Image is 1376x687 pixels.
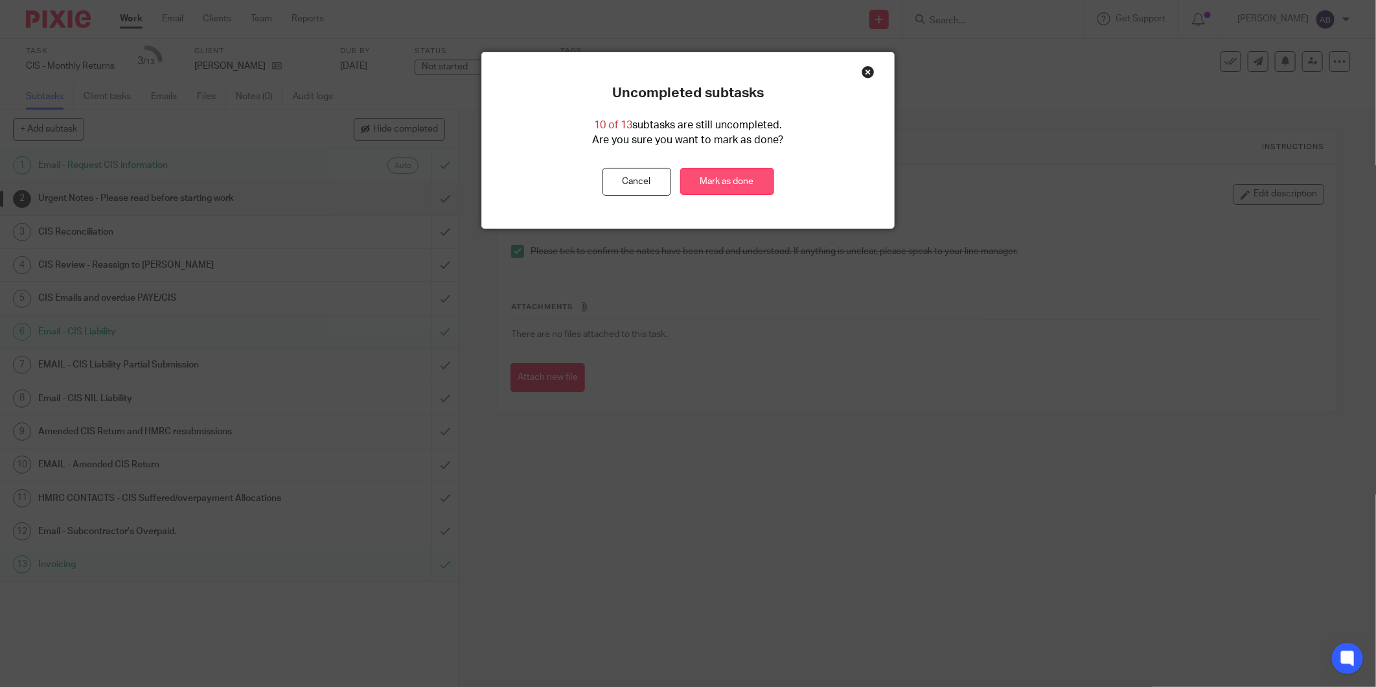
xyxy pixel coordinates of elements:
[594,120,632,130] span: 10 of 13
[612,85,764,102] p: Uncompleted subtasks
[594,118,782,133] p: subtasks are still uncompleted.
[593,133,784,148] p: Are you sure you want to mark as done?
[680,168,774,196] a: Mark as done
[862,65,875,78] div: Close this dialog window
[602,168,671,196] button: Cancel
